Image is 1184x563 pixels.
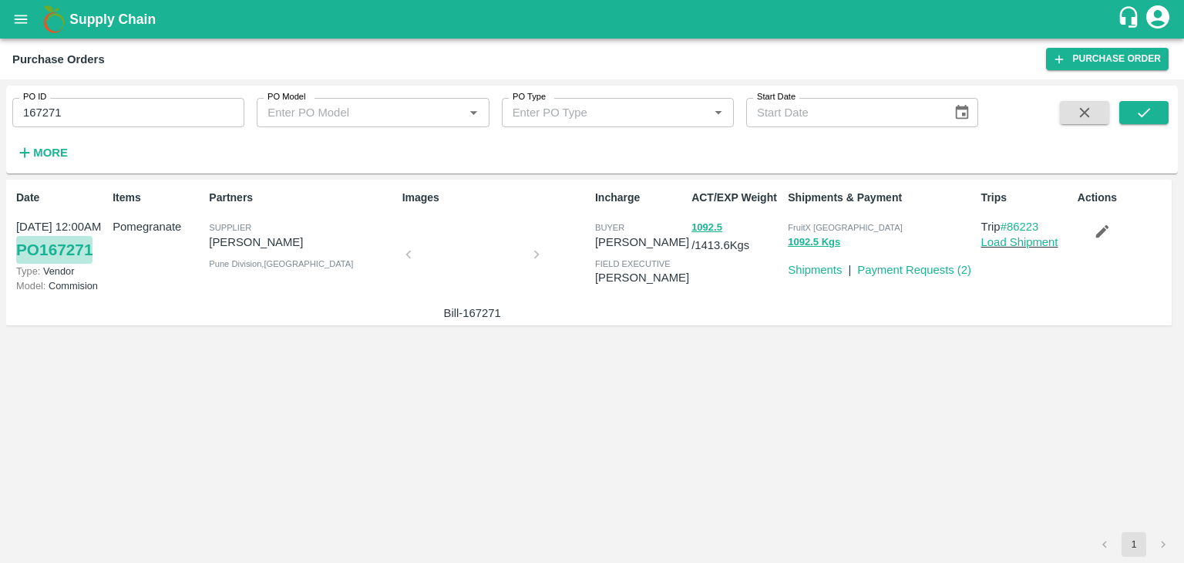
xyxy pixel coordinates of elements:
[23,91,46,103] label: PO ID
[513,91,546,103] label: PO Type
[691,219,722,237] button: 1092.5
[16,280,45,292] span: Model:
[842,255,851,278] div: |
[16,236,92,264] a: PO167271
[788,234,840,251] button: 1092.5 Kgs
[691,190,782,206] p: ACT/EXP Weight
[788,264,842,276] a: Shipments
[39,4,69,35] img: logo
[1001,221,1039,233] a: #86223
[261,103,439,123] input: Enter PO Model
[415,305,530,322] p: Bill-167271
[981,236,1058,248] a: Load Shipment
[69,12,156,27] b: Supply Chain
[1144,3,1172,35] div: account of current user
[33,147,68,159] strong: More
[788,190,974,206] p: Shipments & Payment
[267,91,306,103] label: PO Model
[463,103,483,123] button: Open
[3,2,39,37] button: open drawer
[113,190,203,206] p: Items
[691,218,782,254] p: / 1413.6 Kgs
[402,190,589,206] p: Images
[16,190,106,206] p: Date
[708,103,728,123] button: Open
[12,140,72,166] button: More
[595,259,671,268] span: field executive
[16,278,106,293] p: Commision
[981,190,1071,206] p: Trips
[1078,190,1168,206] p: Actions
[595,234,689,251] p: [PERSON_NAME]
[113,218,203,235] p: Pomegranate
[209,259,353,268] span: Pune Division , [GEOGRAPHIC_DATA]
[69,8,1117,30] a: Supply Chain
[947,98,977,127] button: Choose date
[1046,48,1169,70] a: Purchase Order
[595,223,624,232] span: buyer
[16,265,40,277] span: Type:
[857,264,971,276] a: Payment Requests (2)
[788,223,903,232] span: FruitX [GEOGRAPHIC_DATA]
[1122,532,1146,557] button: page 1
[757,91,795,103] label: Start Date
[1117,5,1144,33] div: customer-support
[981,218,1071,235] p: Trip
[209,223,251,232] span: Supplier
[16,218,106,235] p: [DATE] 12:00AM
[595,269,689,286] p: [PERSON_NAME]
[209,234,395,251] p: [PERSON_NAME]
[506,103,684,123] input: Enter PO Type
[12,49,105,69] div: Purchase Orders
[12,98,244,127] input: Enter PO ID
[16,264,106,278] p: Vendor
[595,190,685,206] p: Incharge
[1090,532,1178,557] nav: pagination navigation
[209,190,395,206] p: Partners
[746,98,941,127] input: Start Date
